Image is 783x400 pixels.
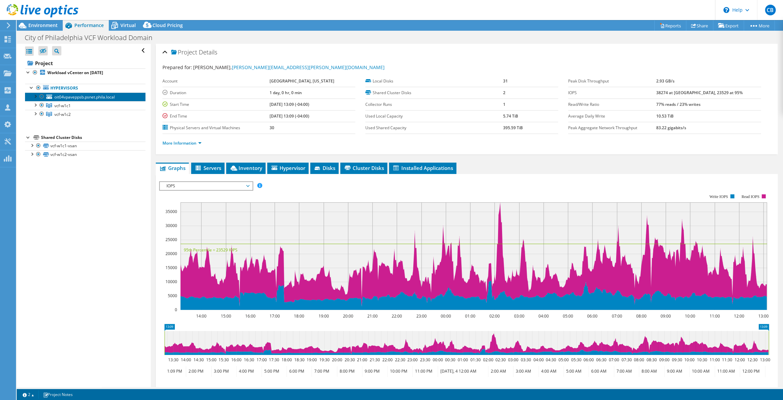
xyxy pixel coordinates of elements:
[503,125,523,131] b: 395.59 TiB
[465,313,475,319] text: 01:00
[520,357,531,363] text: 03:30
[747,357,757,363] text: 12:30
[533,357,543,363] text: 04:00
[270,78,334,84] b: [GEOGRAPHIC_DATA], [US_STATE]
[54,103,71,109] span: vcf-w1c1
[470,357,480,363] text: 01:30
[612,313,622,319] text: 07:00
[194,165,221,171] span: Servers
[709,194,728,199] text: Write IOPS
[271,165,305,171] span: Hypervisor
[365,125,503,131] label: Used Shared Capacity
[609,357,619,363] text: 07:00
[25,101,145,110] a: vcf-w1c1
[656,102,700,107] b: 77% reads / 23% writes
[294,357,304,363] text: 18:30
[165,251,177,256] text: 20000
[270,125,274,131] b: 30
[741,194,759,199] text: Read IOPS
[344,165,384,171] span: Cluster Disks
[199,48,217,56] span: Details
[163,182,249,190] span: IOPS
[656,78,674,84] b: 2.93 GB/s
[685,313,695,319] text: 10:00
[74,22,104,28] span: Performance
[25,58,145,68] a: Project
[168,293,177,298] text: 5000
[457,357,468,363] text: 01:00
[162,140,202,146] a: More Information
[568,125,656,131] label: Peak Aggregate Network Throughput
[332,357,342,363] text: 20:00
[245,313,255,319] text: 16:00
[41,134,145,142] div: Shared Cluster Disks
[587,313,597,319] text: 06:00
[495,357,505,363] text: 02:30
[765,5,776,15] span: CB
[180,357,191,363] text: 14:00
[758,313,768,319] text: 13:00
[656,113,673,119] b: 10.53 TiB
[760,357,770,363] text: 13:00
[709,313,720,319] text: 11:00
[165,237,177,242] text: 25000
[162,113,270,120] label: End Time
[583,357,594,363] text: 06:00
[25,68,145,77] a: Workload vCenter on [DATE]
[196,313,206,319] text: 14:00
[171,49,197,56] span: Project
[596,357,606,363] text: 06:30
[25,110,145,119] a: vcf-w1c2
[382,357,392,363] text: 22:00
[269,313,280,319] text: 17:00
[319,357,329,363] text: 19:30
[365,113,503,120] label: Used Local Capacity
[489,313,499,319] text: 02:00
[568,101,656,108] label: Read/Write Ratio
[152,22,183,28] span: Cloud Pricing
[232,64,385,70] a: [PERSON_NAME][EMAIL_ADDRESS][PERSON_NAME][DOMAIN_NAME]
[54,112,71,117] span: vcf-w1c2
[25,142,145,150] a: vcf-w1c1-vsan
[343,313,353,319] text: 20:00
[660,313,671,319] text: 09:00
[656,90,742,95] b: 38274 at [GEOGRAPHIC_DATA], 23529 at 95%
[184,247,238,253] text: 95th Percentile = 23529 IOPS
[395,357,405,363] text: 22:30
[483,357,493,363] text: 02:00
[25,150,145,159] a: vcf-w1c2-vsan
[646,357,657,363] text: 08:30
[445,357,455,363] text: 00:30
[162,101,270,108] label: Start Time
[269,357,279,363] text: 17:30
[503,102,505,107] b: 1
[416,313,426,319] text: 23:00
[357,357,367,363] text: 21:00
[558,357,568,363] text: 05:00
[162,125,270,131] label: Physical Servers and Virtual Machines
[440,313,451,319] text: 00:00
[369,357,380,363] text: 21:30
[281,357,292,363] text: 18:00
[365,101,503,108] label: Collector Runs
[294,313,304,319] text: 18:00
[365,78,503,84] label: Local Disks
[165,223,177,228] text: 30000
[391,313,402,319] text: 22:00
[686,20,713,31] a: Share
[672,357,682,363] text: 09:30
[47,70,103,75] b: Workload vCenter on [DATE]
[697,357,707,363] text: 10:30
[545,357,556,363] text: 04:30
[218,357,229,363] text: 15:30
[654,20,686,31] a: Reports
[270,102,309,107] b: [DATE] 13:09 (-04:00)
[713,20,744,31] a: Export
[168,357,178,363] text: 13:30
[568,78,656,84] label: Peak Disk Throughput
[367,313,377,319] text: 21:00
[508,357,518,363] text: 03:00
[734,313,744,319] text: 12:00
[270,90,302,95] b: 1 day, 0 hr, 0 min
[25,92,145,101] a: oit04vpaveppsb.psnet.phila.local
